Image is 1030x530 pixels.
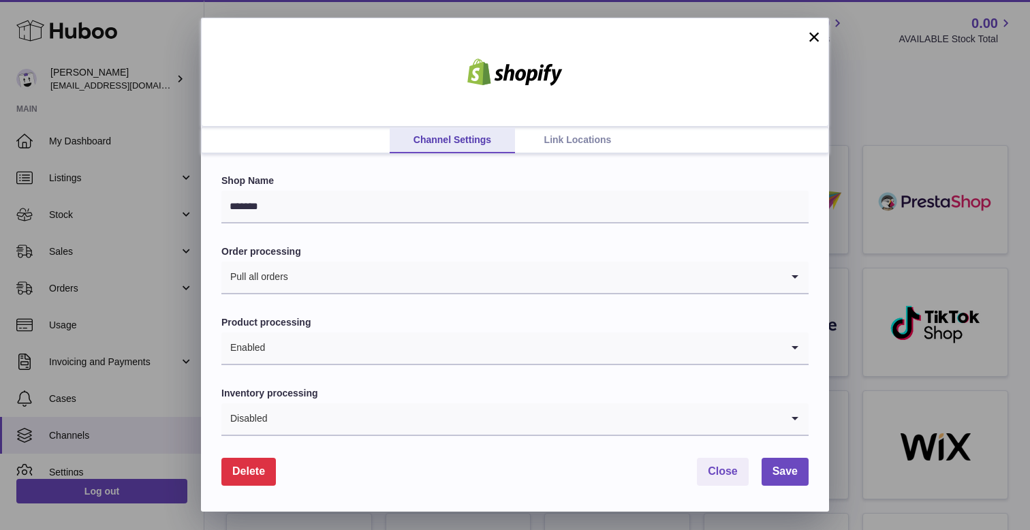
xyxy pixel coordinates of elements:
div: Search for option [221,262,809,294]
button: × [806,29,822,45]
div: Search for option [221,403,809,436]
label: Inventory processing [221,387,809,400]
label: Shop Name [221,174,809,187]
img: shopify [457,59,573,86]
span: Save [772,465,798,477]
input: Search for option [266,332,781,364]
input: Search for option [289,262,781,293]
button: Delete [221,458,276,486]
label: Order processing [221,245,809,258]
span: Disabled [221,403,268,435]
button: Close [697,458,749,486]
a: Channel Settings [390,127,515,153]
input: Search for option [268,403,781,435]
button: Save [762,458,809,486]
a: Link Locations [515,127,640,153]
span: Close [708,465,738,477]
div: Search for option [221,332,809,365]
span: Enabled [221,332,266,364]
label: Product processing [221,316,809,329]
span: Pull all orders [221,262,289,293]
span: Delete [232,465,265,477]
